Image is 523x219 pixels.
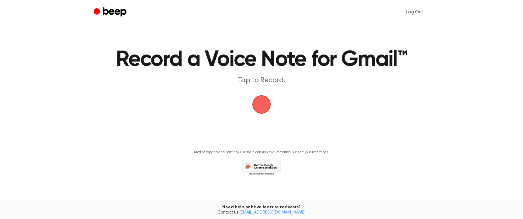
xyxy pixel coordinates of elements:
[194,150,329,155] p: Tired of copying and pasting? Use the extension to automatically insert your recordings.
[400,5,429,19] a: Log Out
[145,76,378,86] p: Tap to Record.
[239,210,306,215] a: [EMAIL_ADDRESS][DOMAIN_NAME]
[94,6,128,18] a: Beep
[106,49,417,71] h1: Record a Voice Note for Gmail™
[4,210,519,216] span: Contact us
[252,95,271,114] button: Beep Logo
